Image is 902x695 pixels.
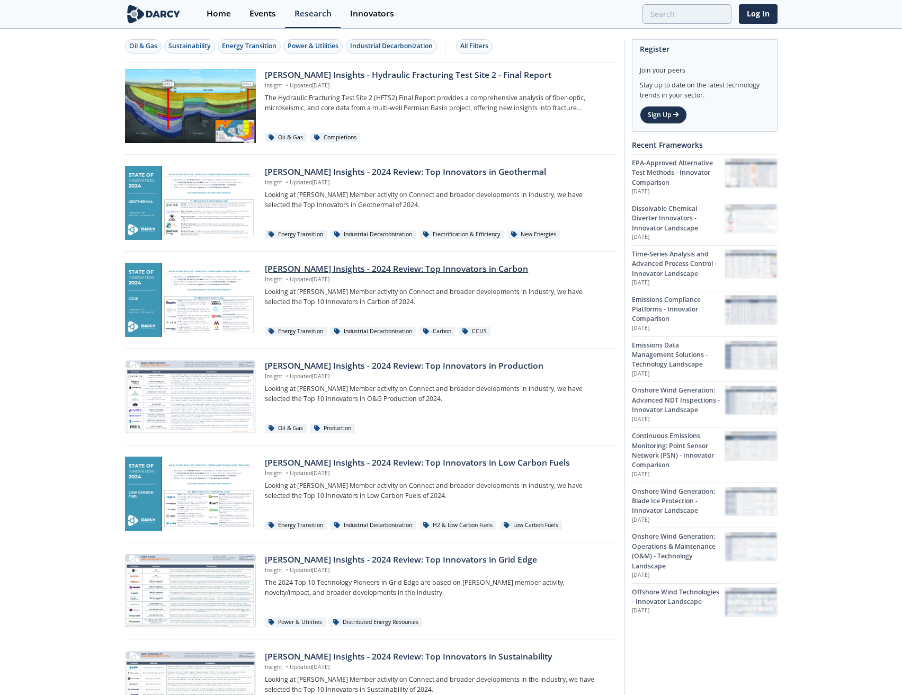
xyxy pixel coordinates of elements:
[632,516,725,524] p: [DATE]
[265,521,327,530] div: Energy Transition
[632,291,778,336] a: Emissions Compliance Platforms - Innovator Comparison [DATE] Emissions Compliance Platforms - Inn...
[265,179,609,187] p: Insight Updated [DATE]
[265,566,609,575] p: Insight Updated [DATE]
[284,469,290,477] span: •
[632,188,725,196] p: [DATE]
[125,39,162,54] button: Oil & Gas
[218,39,281,54] button: Energy Transition
[632,470,725,479] p: [DATE]
[507,230,560,239] div: New Energies
[632,245,778,291] a: Time-Series Analysis and Advanced Process Control - Innovator Landscape [DATE] Time-Series Analys...
[632,200,778,245] a: Dissolvable Chemical Diverter Innovators - Innovator Landscape [DATE] Dissolvable Chemical Divert...
[284,372,290,380] span: •
[265,578,609,598] p: The 2024 Top 10 Technology Pioneers in Grid Edge are based on [PERSON_NAME] member activity, nove...
[125,554,617,628] a: Darcy Insights - 2024 Review: Top Innovators in Grid Edge preview [PERSON_NAME] Insights - 2024 R...
[632,336,778,382] a: Emissions Data Management Solutions - Technology Landscape [DATE] Emissions Data Management Solut...
[265,618,326,627] div: Power & Utilities
[632,386,725,415] div: Onshore Wind Generation: Advanced NDT Inspections - Innovator Landscape
[331,230,416,239] div: Industrial Decarbonization
[265,133,307,142] div: Oil & Gas
[265,275,609,284] p: Insight Updated [DATE]
[125,457,617,531] a: Darcy Insights - 2024 Review: Top Innovators in Low Carbon Fuels preview [PERSON_NAME] Insights -...
[632,528,778,583] a: Onshore Wind Generation: Operations & Maintenance (O&M) - Technology Landscape [DATE] Onshore Win...
[265,69,609,82] div: [PERSON_NAME] Insights - Hydraulic Fracturing Test Site 2 - Final Report
[294,10,332,18] div: Research
[350,10,394,18] div: Innovators
[168,41,211,51] div: Sustainability
[632,431,725,470] div: Continuous Emissions Monitoring: Point Sensor Network (PSN) - Innovator Comparison
[419,327,455,336] div: Carbon
[632,158,725,188] div: EPA-Approved Alternative Test Methods - Innovator Comparison
[632,415,725,424] p: [DATE]
[265,675,609,694] p: Looking at [PERSON_NAME] Member activity on Connect and broader developments in the industry, we ...
[459,327,490,336] div: CCUS
[632,279,725,287] p: [DATE]
[632,341,725,370] div: Emissions Data Management Solutions - Technology Landscape
[310,424,355,433] div: Production
[739,4,778,24] a: Log In
[284,82,290,89] span: •
[632,532,725,571] div: Onshore Wind Generation: Operations & Maintenance (O&M) - Technology Landscape
[632,587,725,607] div: Offshore Wind Technologies - Innovator Landscape
[265,384,609,404] p: Looking at [PERSON_NAME] Member activity on Connect and broader developments in industry, we have...
[125,5,183,23] img: logo-wide.svg
[125,69,617,143] a: Darcy Insights - Hydraulic Fracturing Test Site 2 - Final Report preview [PERSON_NAME] Insights -...
[164,39,215,54] button: Sustainability
[632,487,725,516] div: Onshore Wind Generation: Blade Ice Protection - Innovator Landscape
[284,663,290,671] span: •
[640,75,770,100] div: Stay up to date on the latest technology trends in your sector.
[125,360,617,434] a: Darcy Insights - 2024 Review: Top Innovators in Production preview [PERSON_NAME] Insights - 2024 ...
[456,39,493,54] button: All Filters
[284,179,290,186] span: •
[632,571,725,580] p: [DATE]
[419,521,496,530] div: H2 & Low Carbon Fuels
[310,133,360,142] div: Completions
[642,4,731,24] input: Advanced Search
[632,250,725,279] div: Time-Series Analysis and Advanced Process Control - Innovator Landscape
[284,566,290,574] span: •
[265,82,609,90] p: Insight Updated [DATE]
[632,233,725,242] p: [DATE]
[632,136,778,154] div: Recent Frameworks
[249,10,276,18] div: Events
[222,41,276,51] div: Energy Transition
[632,583,778,621] a: Offshore Wind Technologies - Innovator Landscape [DATE] Offshore Wind Technologies - Innovator La...
[129,41,157,51] div: Oil & Gas
[265,372,609,381] p: Insight Updated [DATE]
[265,663,609,672] p: Insight Updated [DATE]
[265,481,609,501] p: Looking at [PERSON_NAME] Member activity on Connect and broader developments in industry, we have...
[265,360,609,372] div: [PERSON_NAME] Insights - 2024 Review: Top Innovators in Production
[346,39,437,54] button: Industrial Decarbonization
[207,10,231,18] div: Home
[632,381,778,427] a: Onshore Wind Generation: Advanced NDT Inspections - Innovator Landscape [DATE] Onshore Wind Gener...
[265,93,609,113] p: The Hydraulic Fracturing Test Site 2 (HFTS2) Final Report provides a comprehensive analysis of fi...
[265,457,609,469] div: [PERSON_NAME] Insights - 2024 Review: Top Innovators in Low Carbon Fuels
[283,39,343,54] button: Power & Utilities
[419,230,504,239] div: Electrification & Efficiency
[288,41,338,51] div: Power & Utilities
[640,106,687,124] a: Sign Up
[460,41,488,51] div: All Filters
[350,41,433,51] div: Industrial Decarbonization
[632,154,778,200] a: EPA-Approved Alternative Test Methods - Innovator Comparison [DATE] EPA-Approved Alternative Test...
[329,618,422,627] div: Distributed Energy Resources
[632,204,725,233] div: Dissolvable Chemical Diverter Innovators - Innovator Landscape
[500,521,562,530] div: Low Carbon Fuels
[265,230,327,239] div: Energy Transition
[632,370,725,378] p: [DATE]
[265,327,327,336] div: Energy Transition
[640,40,770,58] div: Register
[331,521,416,530] div: Industrial Decarbonization
[265,651,609,663] div: [PERSON_NAME] Insights - 2024 Review: Top Innovators in Sustainability
[265,263,609,275] div: [PERSON_NAME] Insights - 2024 Review: Top Innovators in Carbon
[331,327,416,336] div: Industrial Decarbonization
[632,427,778,482] a: Continuous Emissions Monitoring: Point Sensor Network (PSN) - Innovator Comparison [DATE] Continu...
[265,554,609,566] div: [PERSON_NAME] Insights - 2024 Review: Top Innovators in Grid Edge
[265,166,609,179] div: [PERSON_NAME] Insights - 2024 Review: Top Innovators in Geothermal
[265,287,609,307] p: Looking at [PERSON_NAME] Member activity on Connect and broader developments in industry, we have...
[632,607,725,615] p: [DATE]
[284,275,290,283] span: •
[632,324,725,333] p: [DATE]
[125,263,617,337] a: Darcy Insights - 2024 Review: Top Innovators in Carbon preview [PERSON_NAME] Insights - 2024 Revi...
[265,424,307,433] div: Oil & Gas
